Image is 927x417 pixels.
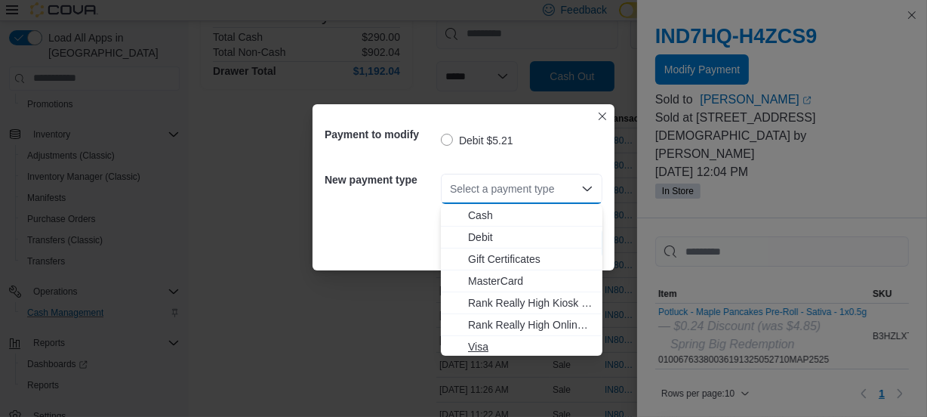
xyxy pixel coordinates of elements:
button: Rank Really High Online Payment [441,314,602,336]
button: Rank Really High Kiosk Payment [441,292,602,314]
span: Debit [468,230,593,245]
span: Visa [468,339,593,354]
label: Debit $5.21 [441,131,513,150]
span: Rank Really High Kiosk Payment [468,295,593,310]
h5: Payment to modify [325,119,438,150]
div: Choose from the following options [441,205,602,358]
input: Accessible screen reader label [450,180,451,198]
button: Visa [441,336,602,358]
span: Cash [468,208,593,223]
button: Cash [441,205,602,227]
span: Gift Certificates [468,252,593,267]
button: Close list of options [581,183,593,195]
button: Debit [441,227,602,249]
button: Gift Certificates [441,249,602,270]
span: Rank Really High Online Payment [468,317,593,332]
button: MasterCard [441,270,602,292]
button: Closes this modal window [593,107,611,125]
h5: New payment type [325,165,438,195]
span: MasterCard [468,273,593,289]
